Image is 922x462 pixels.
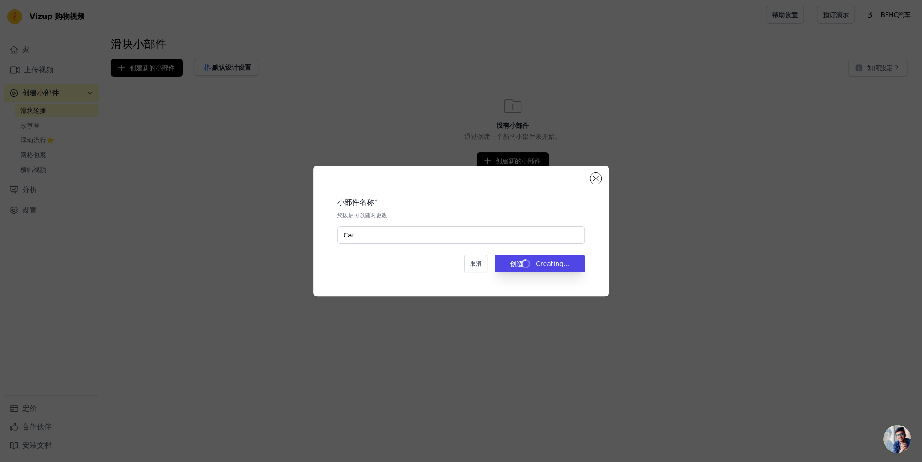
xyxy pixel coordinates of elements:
button: Creating... [495,255,585,272]
font: 取消 [470,261,481,267]
font: 创造 [510,260,523,267]
div: 开放式聊天 [883,425,911,453]
button: 关闭模式 [590,173,601,184]
font: 小部件名称 [337,198,374,207]
font: 您以后可以随时更改 [337,212,387,219]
